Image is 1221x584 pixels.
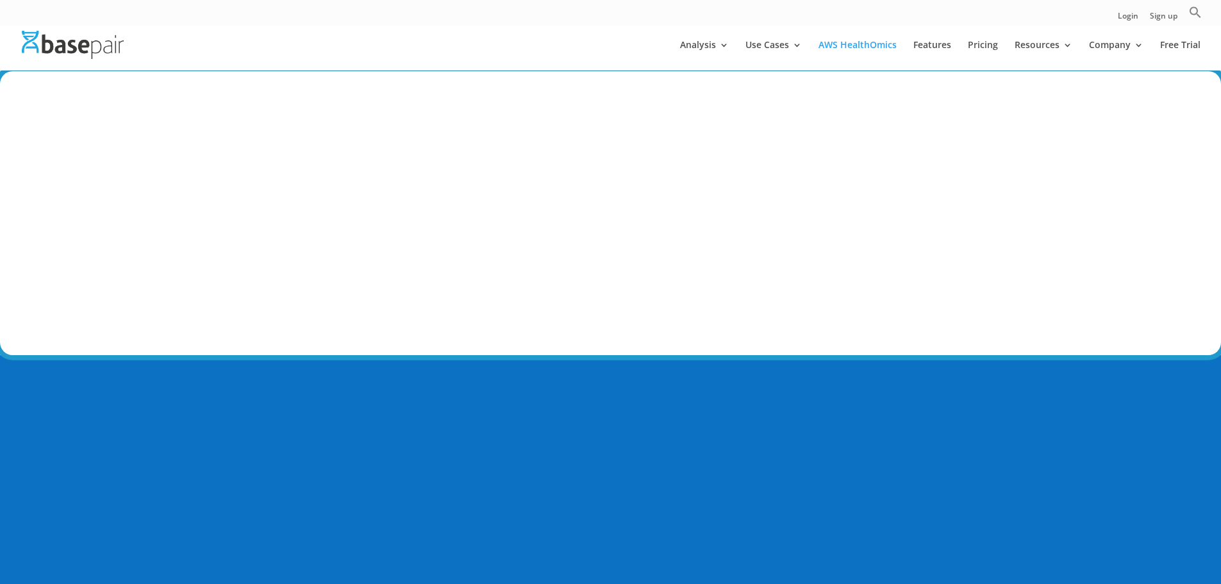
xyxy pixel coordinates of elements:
img: Basepair [22,31,124,58]
a: Free Trial [1160,40,1200,71]
a: Features [913,40,951,71]
a: Company [1089,40,1143,71]
a: AWS HealthOmics [818,40,897,71]
a: Analysis [680,40,729,71]
svg: Search [1189,6,1202,19]
a: Resources [1015,40,1072,71]
a: Sign up [1150,12,1177,26]
a: Use Cases [745,40,802,71]
a: Search Icon Link [1189,6,1202,26]
a: Pricing [968,40,998,71]
a: Login [1118,12,1138,26]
